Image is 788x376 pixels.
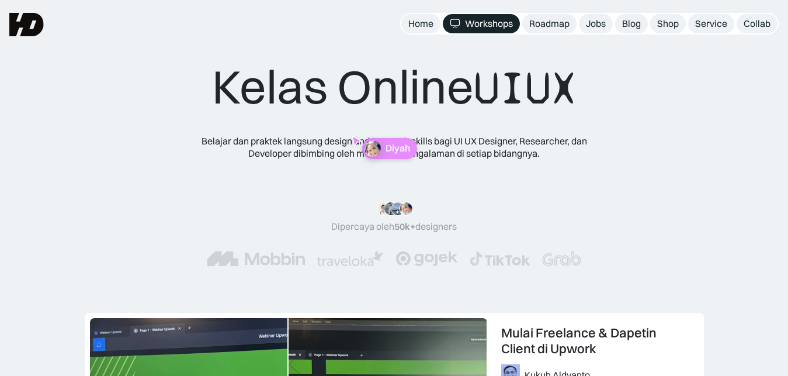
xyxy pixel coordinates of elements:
[737,14,777,33] a: Collab
[331,220,457,233] div: Dipercaya oleh designers
[622,18,641,30] div: Blog
[579,14,613,33] a: Jobs
[529,18,570,30] div: Roadmap
[465,18,513,30] div: Workshops
[657,18,679,30] div: Shop
[474,60,577,116] span: UIUX
[386,143,410,154] p: Diyah
[408,18,433,30] div: Home
[522,14,577,33] a: Roadmap
[650,14,686,33] a: Shop
[212,58,577,116] div: Kelas Online
[615,14,648,33] a: Blog
[443,14,520,33] a: Workshops
[744,18,770,30] div: Collab
[688,14,734,33] a: Service
[401,14,440,33] a: Home
[586,18,606,30] div: Jobs
[695,18,727,30] div: Service
[184,135,605,160] div: Belajar dan praktek langsung design and research skills bagi UI UX Designer, Researcher, dan Deve...
[394,220,415,232] span: 50k+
